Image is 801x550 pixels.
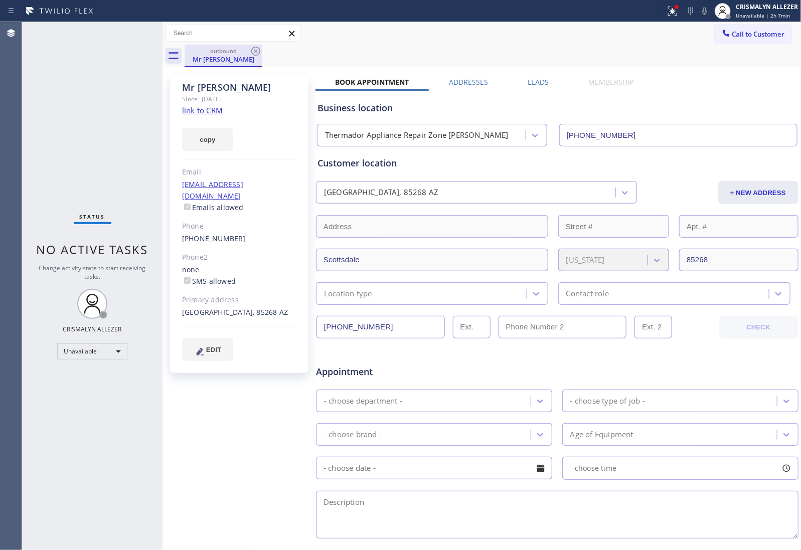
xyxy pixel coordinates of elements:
a: link to CRM [182,105,223,115]
input: City [316,249,548,271]
div: Unavailable [57,343,127,359]
span: EDIT [206,346,221,353]
div: Thermador Appliance Repair Zone [PERSON_NAME] [325,130,509,141]
div: Contact role [566,288,609,299]
span: Unavailable | 2h 7min [736,12,790,19]
div: Mr [PERSON_NAME] [186,55,261,64]
div: - choose brand - [324,429,382,440]
div: - choose department - [324,395,402,407]
div: Age of Equipment [570,429,633,440]
div: none [182,264,297,287]
span: Status [80,213,105,220]
input: Ext. [453,316,491,338]
div: Primary address [182,294,297,306]
input: Phone Number 2 [499,316,627,338]
div: Mr Jim [186,45,261,66]
button: EDIT [182,338,233,361]
input: Address [316,215,548,238]
div: Mr [PERSON_NAME] [182,82,297,93]
label: Book Appointment [336,77,409,87]
div: CRISMALYN ALLEZER [736,3,798,11]
span: Appointment [316,365,475,379]
button: CHECK [719,316,798,339]
span: - choose time - [570,463,621,473]
button: + NEW ADDRESS [718,181,798,204]
span: Call to Customer [732,30,785,39]
input: Phone Number [316,316,445,338]
input: Phone Number [559,124,797,146]
div: Phone [182,221,297,232]
div: [GEOGRAPHIC_DATA], 85268 AZ [324,187,438,199]
a: [EMAIL_ADDRESS][DOMAIN_NAME] [182,179,243,201]
div: - choose type of job - [570,395,645,407]
label: Leads [528,77,549,87]
div: Location type [324,288,372,299]
div: [GEOGRAPHIC_DATA], 85268 AZ [182,307,297,318]
span: Change activity state to start receiving tasks. [39,264,146,281]
label: SMS allowed [182,276,236,286]
div: outbound [186,47,261,55]
input: Street # [558,215,669,238]
div: Business location [317,101,797,115]
input: Apt. # [679,215,798,238]
label: Addresses [449,77,488,87]
input: SMS allowed [184,277,191,284]
a: [PHONE_NUMBER] [182,234,246,243]
label: Emails allowed [182,203,244,212]
span: No active tasks [37,241,148,258]
input: ZIP [679,249,798,271]
div: Phone2 [182,252,297,263]
div: CRISMALYN ALLEZER [63,325,122,333]
input: Emails allowed [184,204,191,210]
div: Since: [DATE] [182,93,297,105]
input: - choose date - [316,457,552,479]
button: Mute [698,4,712,18]
input: Ext. 2 [634,316,672,338]
div: Email [182,166,297,178]
label: Membership [589,77,634,87]
input: Search [166,25,300,41]
button: Call to Customer [715,25,791,44]
div: Customer location [317,156,797,170]
button: copy [182,128,233,151]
